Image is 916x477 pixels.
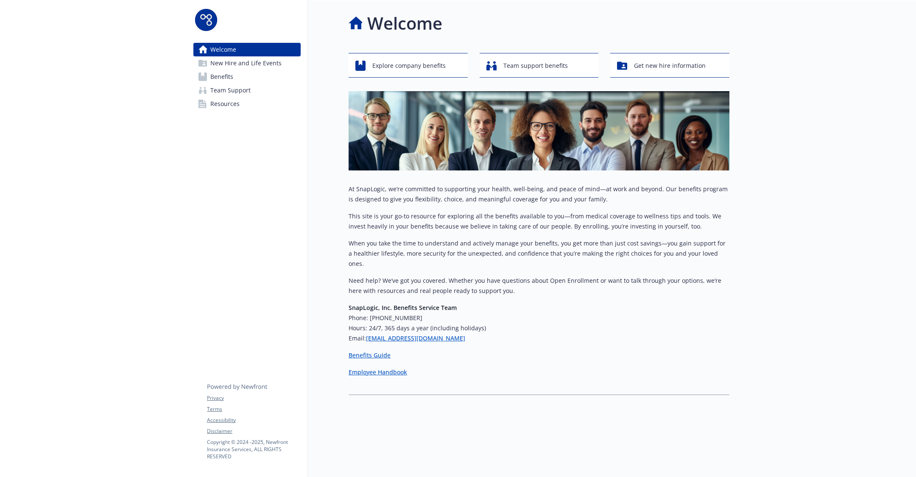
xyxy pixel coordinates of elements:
[349,304,457,312] strong: SnapLogic, Inc. Benefits Service Team
[207,438,300,460] p: Copyright © 2024 - 2025 , Newfront Insurance Services, ALL RIGHTS RESERVED
[193,43,301,56] a: Welcome
[349,238,729,269] p: When you take the time to understand and actively manage your benefits, you get more than just co...
[349,53,468,78] button: Explore company benefits
[367,11,442,36] h1: Welcome
[210,56,282,70] span: New Hire and Life Events
[372,58,446,74] span: Explore company benefits
[193,84,301,97] a: Team Support
[349,276,729,296] p: Need help? We’ve got you covered. Whether you have questions about Open Enrollment or want to tal...
[610,53,729,78] button: Get new hire information
[210,97,240,111] span: Resources
[349,368,407,376] a: Employee Handbook
[207,394,300,402] a: Privacy
[210,70,233,84] span: Benefits
[503,58,568,74] span: Team support benefits
[366,334,465,342] a: [EMAIL_ADDRESS][DOMAIN_NAME]
[193,97,301,111] a: Resources
[193,56,301,70] a: New Hire and Life Events
[210,43,236,56] span: Welcome
[207,416,300,424] a: Accessibility
[480,53,599,78] button: Team support benefits
[349,351,391,359] a: Benefits Guide
[349,323,729,333] h6: Hours: 24/7, 365 days a year (including holidays)​
[634,58,706,74] span: Get new hire information
[210,84,251,97] span: Team Support
[349,184,729,204] p: At SnapLogic, we’re committed to supporting your health, well-being, and peace of mind—at work an...
[349,211,729,232] p: This site is your go-to resource for exploring all the benefits available to you—from medical cov...
[349,333,729,343] h6: Email:
[207,427,300,435] a: Disclaimer
[193,70,301,84] a: Benefits
[349,91,729,170] img: overview page banner
[207,405,300,413] a: Terms
[349,313,729,323] h6: Phone: [PHONE_NUMBER]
